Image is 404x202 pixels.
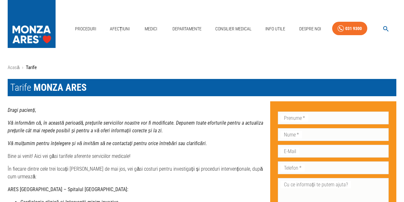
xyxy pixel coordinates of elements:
a: Info Utile [263,22,288,35]
a: 031 9300 [332,22,367,35]
strong: Dragi pacienți, [8,107,36,113]
li: › [22,64,23,71]
a: Consilier Medical [213,22,254,35]
a: Despre Noi [297,22,324,35]
a: Afecțiuni [107,22,132,35]
a: Proceduri [72,22,99,35]
p: În fiecare dintre cele trei locații [PERSON_NAME] de mai jos, vei găsi costuri pentru investigați... [8,165,265,181]
div: 031 9300 [345,25,362,33]
h1: Tarife [8,79,396,96]
strong: Vă mulțumim pentru înțelegere și vă invităm să ne contactați pentru orice întrebări sau clarificări. [8,140,207,146]
p: Bine ai venit! Aici vei găsi tarifele aferente serviciilor medicale! [8,152,265,160]
nav: breadcrumb [8,64,396,71]
a: Acasă [8,65,19,70]
p: Tarife [26,64,37,71]
a: Departamente [170,22,204,35]
strong: ARES [GEOGRAPHIC_DATA] – Spitalul [GEOGRAPHIC_DATA]: [8,186,128,192]
strong: Vă informăm că, în această perioadă, prețurile serviciilor noastre vor fi modificate. Depunem toa... [8,120,263,134]
span: MONZA ARES [34,82,87,93]
a: Medici [141,22,161,35]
